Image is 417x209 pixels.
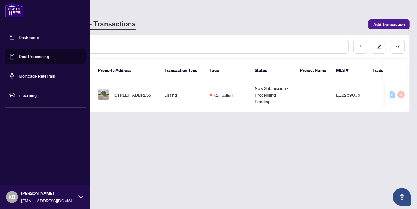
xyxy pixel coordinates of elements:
[368,82,410,107] td: -
[358,45,362,49] span: download
[336,92,360,97] span: E12259005
[250,59,295,82] th: Status
[5,3,24,17] img: logo
[93,59,160,82] th: Property Address
[114,91,152,98] span: [STREET_ADDRESS]
[353,40,367,54] button: download
[373,20,405,29] span: Add Transaction
[19,35,39,40] a: Dashboard
[98,90,109,100] img: thumbnail-img
[391,40,405,54] button: filter
[19,73,55,78] a: Mortgage Referrals
[205,59,250,82] th: Tags
[8,193,16,201] span: KB
[295,59,331,82] th: Project Name
[396,45,400,49] span: filter
[160,82,205,107] td: Listing
[21,197,75,204] span: [EMAIL_ADDRESS][DOMAIN_NAME]
[372,40,386,54] button: edit
[377,45,381,49] span: edit
[368,59,410,82] th: Trade Number
[393,188,411,206] button: Open asap
[295,82,331,107] td: -
[397,91,405,98] div: 0
[19,54,49,59] a: Deal Processing
[160,59,205,82] th: Transaction Type
[214,92,233,98] span: Cancelled
[368,19,410,29] button: Add Transaction
[250,82,295,107] td: New Submission - Processing Pending
[331,59,368,82] th: MLS #
[21,190,75,197] span: [PERSON_NAME]
[19,92,81,98] span: rLearning
[390,91,395,98] div: 0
